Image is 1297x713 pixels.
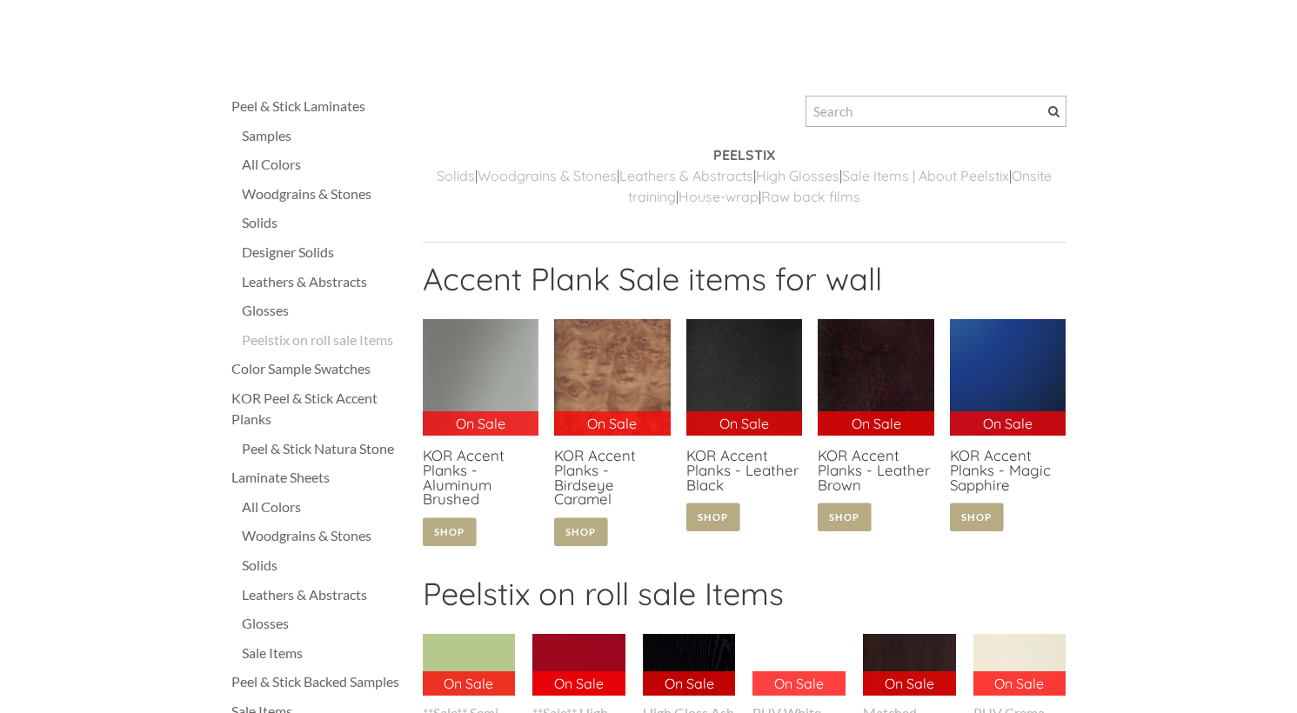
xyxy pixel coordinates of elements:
[752,671,846,696] p: On Sale
[752,634,846,696] img: s832171791223022656_p540_i1_w400.jpeg
[532,634,625,696] img: s832171791223022656_p500_i1_w400.jpeg
[423,671,516,696] p: On Sale
[761,188,853,205] a: Raw back film
[423,619,516,712] img: s832171791223022656_p897_i3_w500.jpeg
[713,146,775,163] strong: PEELSTIX
[643,634,736,696] img: s832171791223022656_p497_i1_w400.jpeg
[610,167,617,184] a: s
[242,271,405,292] a: Leathers & Abstracts
[478,167,610,184] a: Woodgrains & Stone
[242,242,405,263] a: Designer Solids
[806,96,1066,127] input: Search
[759,188,761,205] span: |
[242,438,405,459] a: Peel & Stick Natura Stone
[973,633,1066,696] img: s832171791223022656_p706_i1_w390.jpeg
[242,613,405,634] a: Glosses
[242,330,405,350] a: Peelstix on roll sale Items
[231,388,405,430] a: KOR Peel & Stick Accent Planks
[242,555,405,576] a: Solids
[532,671,625,696] p: On Sale
[619,167,746,184] a: Leathers & Abstract
[679,188,759,205] a: House-wrap
[973,4,1048,59] a: Shop
[475,167,478,184] span: |
[423,260,1066,310] h2: Accent Plank Sale items for wall
[242,584,405,605] a: Leathers & Abstracts
[643,671,736,696] p: On Sale
[242,183,405,204] a: Woodgrains & Stones
[756,167,839,184] a: High Glosses
[231,96,405,117] a: Peel & Stick Laminates
[676,188,679,205] span: |
[242,643,405,663] a: Sale Items
[242,300,405,321] a: Glosses
[863,671,956,696] p: On Sale
[1009,167,1012,184] span: |
[863,634,956,696] img: s832171791223022656_p705_i1_w400.jpeg
[842,167,1009,184] a: Sale Items | About Peelstix
[973,671,1066,696] p: On Sale
[1048,106,1060,117] span: Search
[242,212,405,233] a: Solids
[242,154,405,175] a: All Colors
[746,167,753,184] a: s
[423,575,1066,625] h2: Peelstix on roll sale Items
[839,167,842,184] span: |
[437,167,475,184] a: ​Solids
[231,358,405,379] a: Color Sample Swatches
[873,4,973,59] a: Samples
[1048,4,1144,59] a: How To
[242,525,405,546] a: Woodgrains & Stones
[793,4,873,59] a: Home
[753,167,756,184] span: |
[242,496,405,517] a: All Colors
[853,188,860,205] a: s
[231,467,405,488] a: Laminate Sheets
[35,10,203,54] img: REFACE SUPPLIES
[242,125,405,146] a: Samples
[1144,4,1262,59] a: More Info
[617,167,619,184] span: |
[231,671,405,692] a: Peel & Stick Backed Samples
